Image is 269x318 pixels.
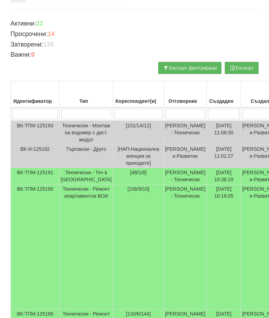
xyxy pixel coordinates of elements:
th: Тип: No sort applied, activate to apply an ascending sort [60,81,113,108]
b: 0 [31,51,35,58]
td: Технически - Монтаж на водомер с дист. модул [60,121,113,144]
button: Експорт филтрирани [158,62,221,74]
span: [48/1/8] [130,170,147,175]
button: Експорт [225,62,258,74]
h4: Затворени: [11,41,258,48]
span: [133/6/144] [126,311,151,317]
th: Кореспондент(и): No sort applied, activate to apply an ascending sort [113,81,164,108]
td: Търговски - Друго [60,144,113,168]
b: 14 [48,30,55,37]
td: Технически - Ремонт апартаментна ВОИ [60,184,113,309]
b: 139 [43,41,54,48]
div: Идентификатор [12,96,58,106]
div: Създаден [208,96,240,106]
th: Отговорник: No sort applied, activate to apply an ascending sort [164,81,207,108]
td: [PERSON_NAME] - Технически [164,168,207,184]
h4: Просрочени: [11,31,258,38]
td: ВК-И-125192 [11,144,60,168]
div: Отговорник [165,96,205,106]
td: [PERSON_NAME] - Технически [164,121,207,144]
td: ВК-ТПМ-125190 [11,184,60,309]
b: 22 [36,20,43,27]
div: Кореспондент(и) [114,96,163,106]
td: [DATE] 11:02:27 [207,144,241,168]
div: Тип [61,96,112,106]
th: Създаден: No sort applied, activate to apply an ascending sort [207,81,241,108]
td: [DATE] 10:36:19 [207,168,241,184]
td: [PERSON_NAME] - Технически [164,184,207,309]
h4: Важни: [11,51,258,58]
h4: Активни: [11,20,258,27]
th: Идентификатор: No sort applied, activate to apply an ascending sort [11,81,60,108]
span: [101/1А/12] [126,123,151,128]
span: [106/9/10] [127,186,149,192]
span: [НАП-Национална агенция за приходите] [118,146,159,166]
td: [PERSON_NAME] и Развитие [164,144,207,168]
td: Технически - Теч в [GEOGRAPHIC_DATA] [60,168,113,184]
td: [DATE] 10:16:05 [207,184,241,309]
td: ВК-ТПМ-125193 [11,121,60,144]
td: [DATE] 11:06:30 [207,121,241,144]
td: ВК-ТПМ-125191 [11,168,60,184]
